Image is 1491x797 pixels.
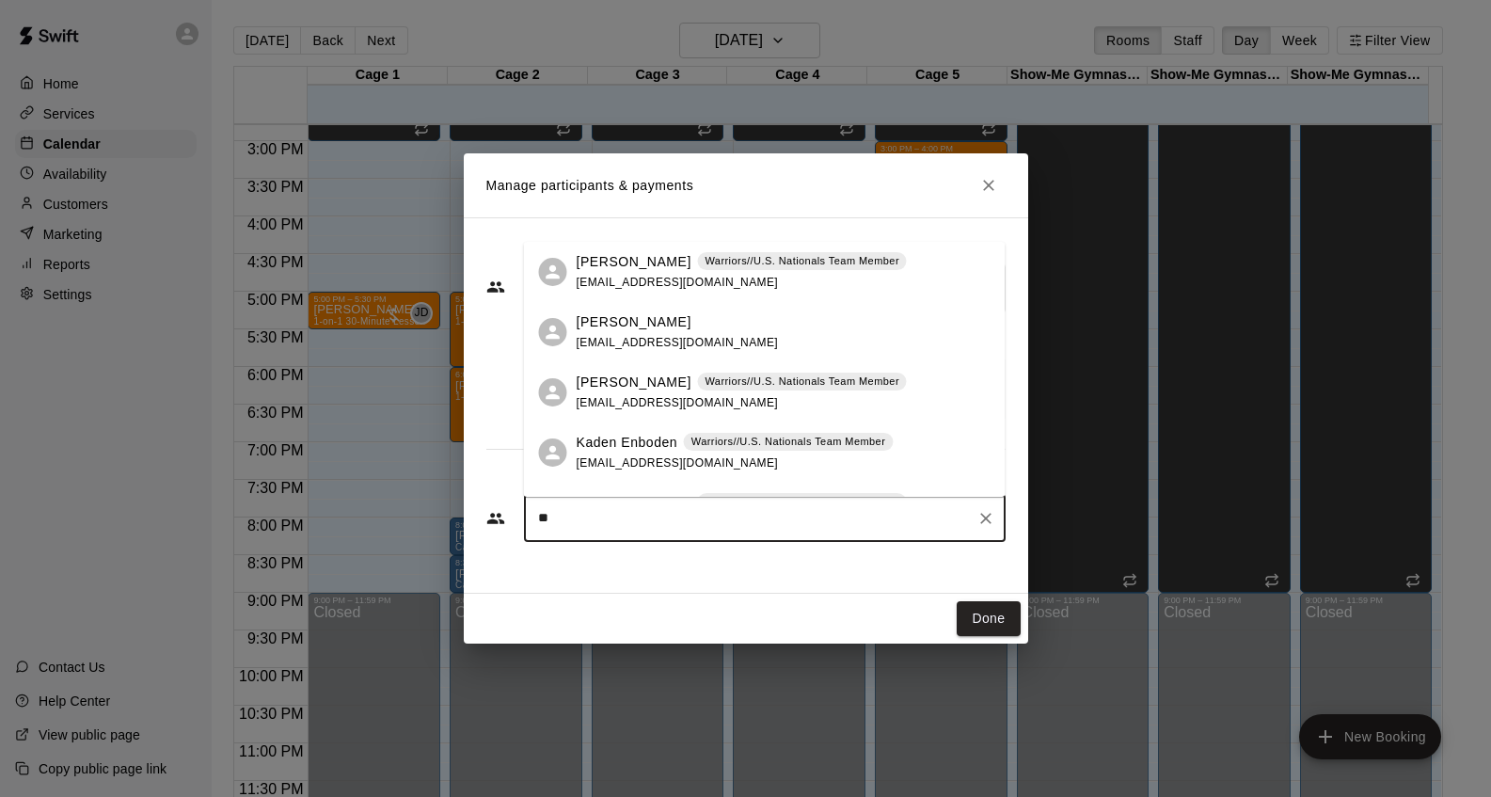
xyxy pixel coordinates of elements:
div: Kade Watring [539,318,567,346]
div: Kaden Enboden [539,438,567,467]
button: Clear [973,505,999,532]
p: [PERSON_NAME] [577,493,691,513]
div: Kaden Graupman [539,378,567,406]
p: Manage participants & payments [486,176,694,196]
span: Staff [524,233,551,263]
p: Warriors//U.S. Nationals Team Member [705,374,899,390]
p: Kaden Enboden [577,433,678,453]
button: Close [972,168,1006,202]
span: [EMAIL_ADDRESS][DOMAIN_NAME] [577,336,779,349]
button: Done [957,601,1020,636]
p: [PERSON_NAME] [577,373,691,392]
p: [PERSON_NAME] [577,252,691,272]
svg: Customers [486,509,505,528]
p: Warriors//U.S. Nationals Team Member [691,434,886,450]
span: [EMAIL_ADDRESS][DOMAIN_NAME] [577,456,779,470]
span: [EMAIL_ADDRESS][DOMAIN_NAME] [577,276,779,289]
svg: Staff [486,278,505,296]
p: Warriors//U.S. Nationals Team Member [705,253,899,269]
p: [PERSON_NAME] [577,312,691,332]
div: Kaden Reynolds [539,258,567,286]
span: [EMAIL_ADDRESS][DOMAIN_NAME] [577,396,779,409]
p: Warriors//U.S. Nationals Team Member [705,494,899,510]
div: Start typing to search customers... [524,495,1006,542]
